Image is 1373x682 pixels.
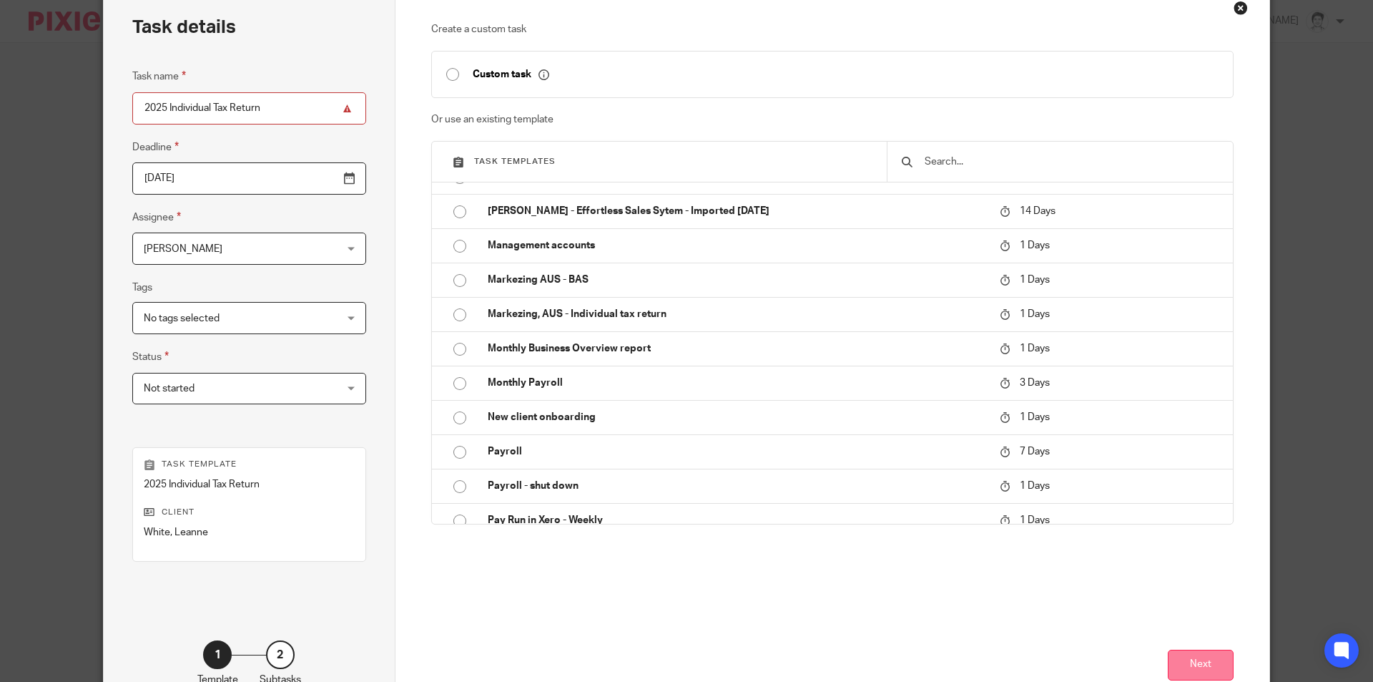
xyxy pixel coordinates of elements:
p: Or use an existing template [431,112,1234,127]
div: 2 [266,640,295,669]
p: Payroll - shut down [488,479,985,493]
p: Client [144,507,355,518]
span: Not started [144,384,195,394]
p: White, Leanne [144,525,355,540]
span: 1 Days [1020,515,1050,525]
p: New client onboarding [488,410,985,424]
p: Payroll [488,444,985,459]
span: 1 Days [1020,240,1050,250]
span: 3 Days [1020,378,1050,388]
div: Close this dialog window [1234,1,1248,15]
span: 1 Days [1020,344,1050,354]
span: 1 Days [1020,481,1050,491]
label: Deadline [132,139,179,155]
p: Markezing AUS - BAS [488,273,985,287]
span: 1 Days [1020,412,1050,422]
span: Task templates [474,157,556,165]
input: Task name [132,92,366,125]
span: 7 Days [1020,447,1050,457]
p: Monthly Payroll [488,376,985,390]
span: No tags selected [144,313,220,323]
p: Pay Run in Xero - Weekly [488,513,985,527]
p: Custom task [473,68,549,81]
div: 1 [203,640,232,669]
p: Task template [144,459,355,470]
span: 1 Days [1020,275,1050,285]
span: 1 Days [1020,309,1050,319]
label: Assignee [132,209,181,225]
p: Monthly Business Overview report [488,341,985,356]
p: Markezing, AUS - Individual tax return [488,307,985,321]
p: [PERSON_NAME] - Effortless Sales Sytem - Imported [DATE] [488,204,985,218]
span: [PERSON_NAME] [144,244,222,254]
p: 2025 Individual Tax Return [144,477,355,492]
p: Management accounts [488,238,985,253]
label: Task name [132,68,186,84]
span: 14 Days [1020,206,1055,216]
p: Create a custom task [431,22,1234,36]
button: Next [1168,650,1234,681]
input: Search... [923,154,1219,170]
input: Pick a date [132,162,366,195]
h2: Task details [132,15,236,39]
label: Tags [132,281,152,295]
label: Status [132,349,169,365]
